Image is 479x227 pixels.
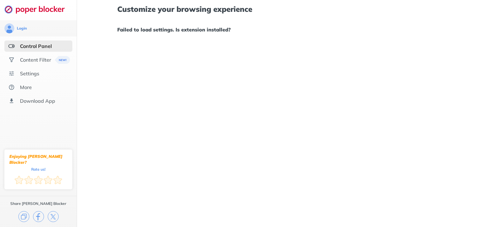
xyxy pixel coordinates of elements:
div: Share [PERSON_NAME] Blocker [10,201,66,206]
img: logo-webpage.svg [4,5,71,14]
img: facebook.svg [33,211,44,222]
img: x.svg [48,211,59,222]
img: about.svg [8,84,15,90]
div: Login [17,26,27,31]
div: Enjoying [PERSON_NAME] Blocker? [9,154,67,165]
div: Control Panel [20,43,52,49]
div: Settings [20,70,39,77]
img: features-selected.svg [8,43,15,49]
h1: Customize your browsing experience [117,5,439,13]
div: More [20,84,32,90]
img: social.svg [8,57,15,63]
img: settings.svg [8,70,15,77]
div: Download App [20,98,55,104]
img: avatar.svg [4,23,14,33]
h1: Failed to load settings. Is extension installed? [117,26,439,34]
img: menuBanner.svg [55,56,70,64]
img: download-app.svg [8,98,15,104]
div: Rate us! [31,168,46,171]
img: copy.svg [18,211,29,222]
div: Content Filter [20,57,51,63]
